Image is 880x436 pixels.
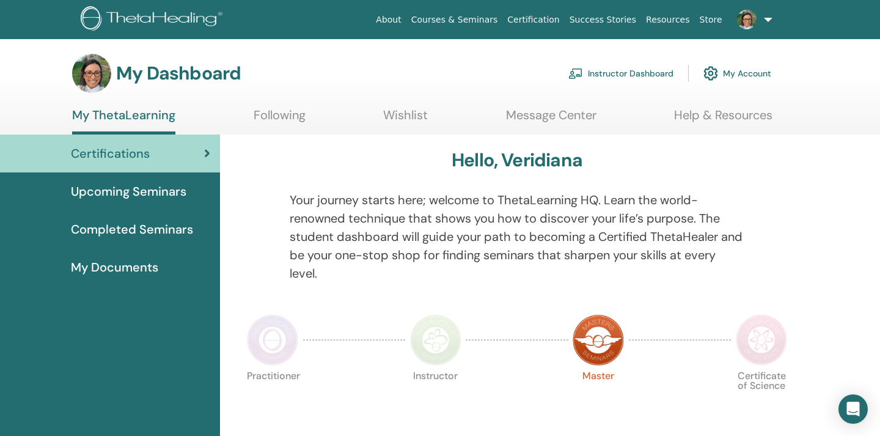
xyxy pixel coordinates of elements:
[674,108,772,131] a: Help & Resources
[383,108,428,131] a: Wishlist
[71,258,158,276] span: My Documents
[247,314,298,366] img: Practitioner
[838,394,868,424] div: Open Intercom Messenger
[371,9,406,31] a: About
[703,63,718,84] img: cog.svg
[410,371,461,423] p: Instructor
[71,144,150,163] span: Certifications
[71,182,186,201] span: Upcoming Seminars
[736,371,787,423] p: Certificate of Science
[81,6,227,34] img: logo.png
[568,68,583,79] img: chalkboard-teacher.svg
[116,62,241,84] h3: My Dashboard
[71,220,193,238] span: Completed Seminars
[254,108,306,131] a: Following
[736,314,787,366] img: Certificate of Science
[72,108,175,135] a: My ThetaLearning
[573,314,624,366] img: Master
[72,54,111,93] img: default.jpg
[573,371,624,423] p: Master
[290,191,745,283] p: Your journey starts here; welcome to ThetaLearning HQ. Learn the world-renowned technique that sh...
[565,9,641,31] a: Success Stories
[641,9,695,31] a: Resources
[703,60,771,87] a: My Account
[452,149,582,171] h3: Hello, Veridiana
[406,9,503,31] a: Courses & Seminars
[737,10,757,29] img: default.jpg
[247,371,298,423] p: Practitioner
[502,9,564,31] a: Certification
[568,60,673,87] a: Instructor Dashboard
[506,108,596,131] a: Message Center
[695,9,727,31] a: Store
[410,314,461,366] img: Instructor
